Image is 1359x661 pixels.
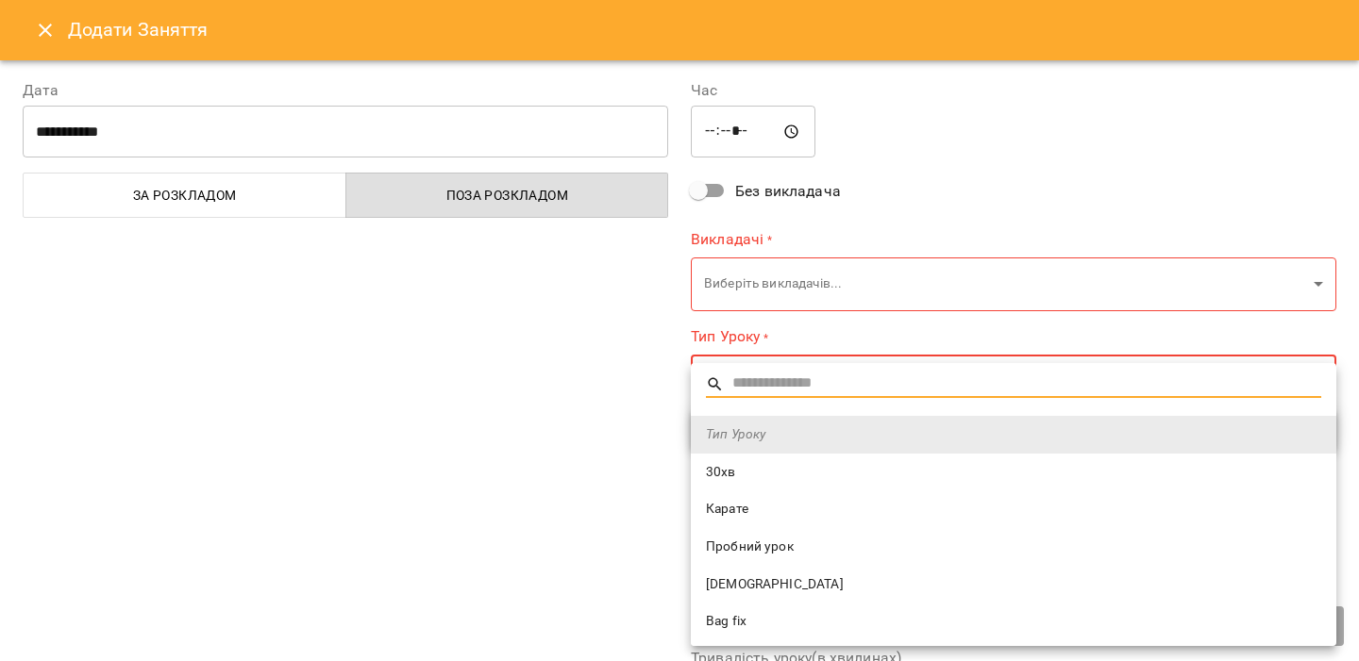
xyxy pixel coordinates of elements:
[706,500,1321,519] span: Карате
[706,537,1321,556] span: Пробний урок
[706,612,1321,631] span: Bag fix
[706,575,1321,594] span: [DEMOGRAPHIC_DATA]
[706,463,1321,482] span: 30хв
[706,425,1321,444] span: Тип Уроку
